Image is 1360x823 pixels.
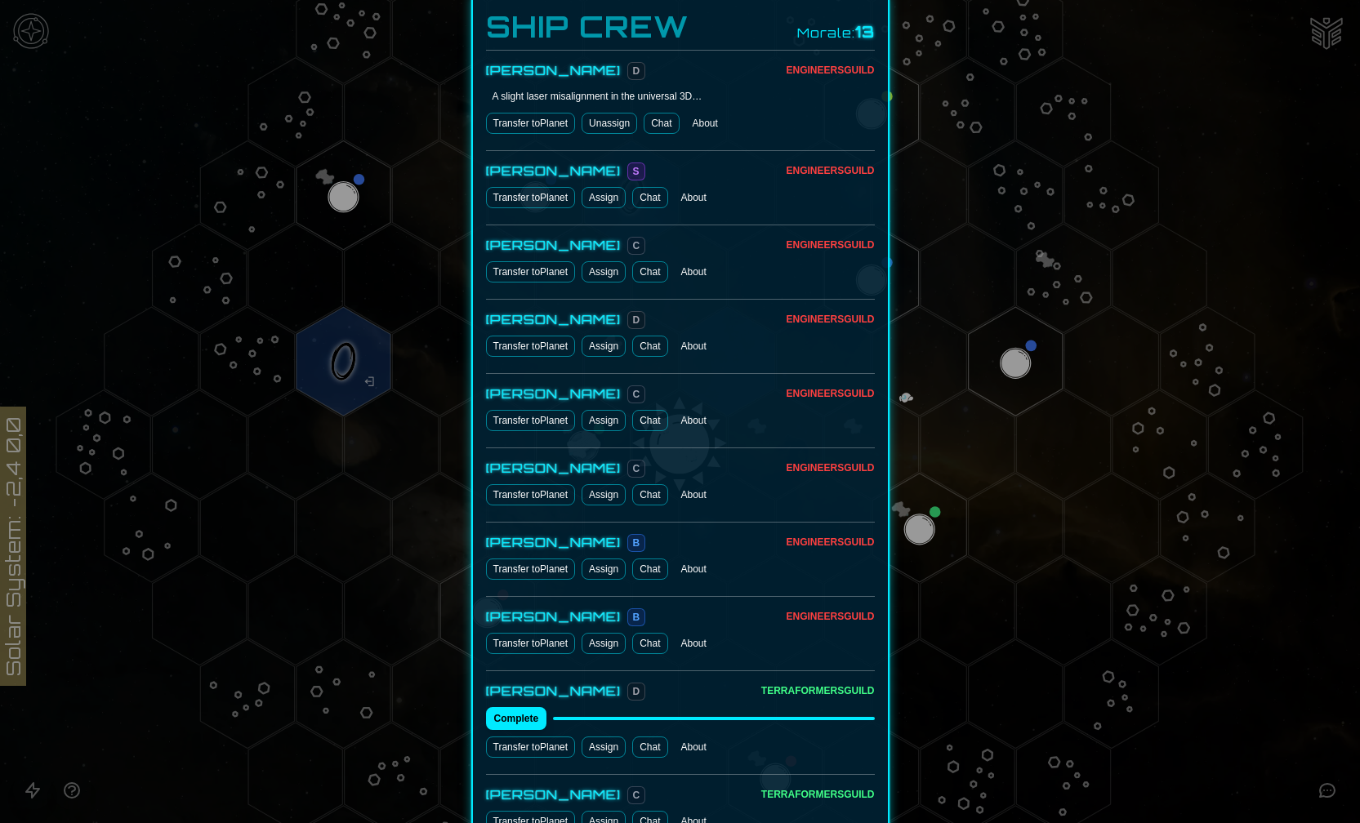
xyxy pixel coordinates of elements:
div: [PERSON_NAME] [486,532,621,552]
button: About [675,187,713,208]
button: Assign [582,484,626,505]
a: Chat [632,187,667,208]
button: Assign [582,261,626,282]
button: Transfer toPlanet [486,558,576,580]
div: A slight laser misalignment in the universal 3D… [493,90,702,103]
button: Complete [486,707,547,730]
button: Unassign [582,113,637,134]
div: Engineers Guild [786,238,874,251]
a: Chat [632,410,667,431]
a: Chat [632,261,667,282]
a: Chat [644,113,679,134]
div: Terraformers Guild [761,788,875,801]
div: Morale: [797,20,875,43]
span: B [627,608,646,626]
h3: Ship Crew [486,11,689,43]
div: Engineers Guild [786,313,874,326]
a: Chat [632,484,667,505]
button: Transfer toPlanet [486,736,576,758]
button: Assign [582,187,626,208]
button: About [675,484,713,505]
button: Transfer toPlanet [486,410,576,431]
button: Assign [582,633,626,654]
button: Transfer toPlanet [486,484,576,505]
button: Transfer toPlanet [486,336,576,357]
button: Transfer toPlanet [486,113,576,134]
button: About [675,633,713,654]
div: [PERSON_NAME] [486,60,621,80]
span: S [627,162,645,180]
div: [PERSON_NAME] [486,681,621,701]
div: Engineers Guild [786,610,874,623]
div: [PERSON_NAME] [486,384,621,403]
div: [PERSON_NAME] [486,785,621,804]
span: C [627,237,646,255]
div: Engineers Guild [786,164,874,177]
a: Chat [632,736,667,758]
button: Transfer toPlanet [486,633,576,654]
span: D [627,62,646,80]
a: Chat [632,336,667,357]
a: Chat [632,633,667,654]
a: Chat [632,558,667,580]
span: C [627,786,646,804]
button: About [675,336,713,357]
span: C [627,460,646,478]
span: D [627,683,646,701]
div: Engineers Guild [786,536,874,549]
div: [PERSON_NAME] [486,607,621,626]
button: Transfer toPlanet [486,187,576,208]
span: 13 [855,23,875,41]
div: [PERSON_NAME] [486,458,621,478]
button: Assign [582,336,626,357]
button: Assign [582,736,626,758]
button: About [675,558,713,580]
span: B [627,534,646,552]
div: Terraformers Guild [761,684,875,697]
div: Engineers Guild [786,387,874,400]
button: Transfer toPlanet [486,261,576,282]
span: D [627,311,646,329]
button: About [675,261,713,282]
button: About [675,736,713,758]
div: [PERSON_NAME] [486,309,621,329]
div: [PERSON_NAME] [486,161,621,180]
button: Assign [582,410,626,431]
button: Assign [582,558,626,580]
button: About [686,113,725,134]
div: Engineers Guild [786,461,874,474]
span: C [627,385,646,403]
div: [PERSON_NAME] [486,235,621,255]
button: About [675,410,713,431]
div: Engineers Guild [786,64,874,77]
